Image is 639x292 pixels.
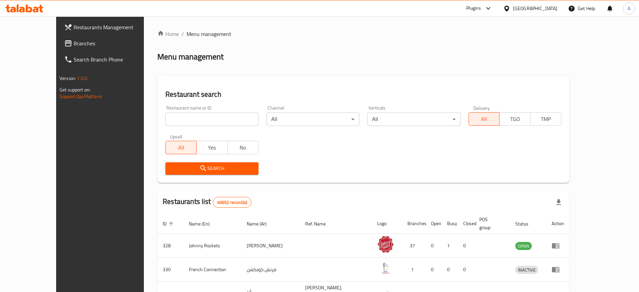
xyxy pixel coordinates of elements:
td: 0 [458,234,474,258]
div: Menu [552,265,564,274]
span: Name (Ar) [247,220,275,228]
span: ID [163,220,175,228]
button: Yes [196,141,228,154]
span: 40652 record(s) [213,199,251,206]
span: TMP [533,114,559,124]
td: 0 [442,258,458,282]
a: Restaurants Management [59,19,163,35]
img: French Connection [377,260,394,277]
div: Total records count [213,197,251,208]
label: Delivery [473,106,490,110]
a: Branches [59,35,163,51]
span: Ref. Name [305,220,334,228]
td: 1 [402,258,426,282]
th: Logo [372,213,402,234]
div: Plugins [466,4,481,12]
nav: breadcrumb [157,30,569,38]
a: Support.OpsPlatform [59,92,102,101]
span: 1.0.0 [77,74,87,83]
td: 0 [458,258,474,282]
img: Johnny Rockets [377,236,394,253]
span: All [168,143,194,153]
td: Johnny Rockets [184,234,241,258]
button: Search [165,162,258,175]
td: 0 [426,234,442,258]
span: POS group [479,215,502,232]
span: Version: [59,74,76,83]
td: 330 [157,258,184,282]
button: TGO [499,112,530,126]
td: 328 [157,234,184,258]
label: Upsell [170,134,183,139]
div: All [267,113,359,126]
button: No [227,141,258,154]
span: TGO [502,114,528,124]
th: Busy [442,213,458,234]
button: All [469,112,500,126]
span: Status [515,220,537,228]
a: Home [157,30,179,38]
span: Get support on: [59,85,90,94]
span: No [230,143,256,153]
th: Closed [458,213,474,234]
div: Export file [551,194,567,210]
td: 1 [442,234,458,258]
div: OPEN [515,242,532,250]
span: OPEN [515,242,532,250]
h2: Restaurants list [163,197,251,208]
span: Name (En) [189,220,218,228]
th: Action [546,213,569,234]
div: All [367,113,460,126]
button: All [165,141,197,154]
span: Restaurants Management [74,23,157,31]
td: [PERSON_NAME] [241,234,300,258]
span: Menu management [187,30,231,38]
span: INACTIVE [515,266,538,274]
a: Search Branch Phone [59,51,163,68]
span: All [472,114,497,124]
h2: Menu management [157,51,224,62]
div: [GEOGRAPHIC_DATA] [513,5,557,12]
span: Search [171,164,253,173]
th: Open [426,213,442,234]
span: A [628,5,630,12]
th: Branches [402,213,426,234]
span: Branches [74,39,157,47]
td: فرنش كونكشن [241,258,300,282]
span: Yes [199,143,225,153]
div: Menu [552,242,564,250]
button: TMP [530,112,561,126]
input: Search for restaurant name or ID.. [165,113,258,126]
li: / [182,30,184,38]
h2: Restaurant search [165,89,561,99]
td: 0 [426,258,442,282]
td: 37 [402,234,426,258]
span: Search Branch Phone [74,55,157,64]
td: French Connection [184,258,241,282]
